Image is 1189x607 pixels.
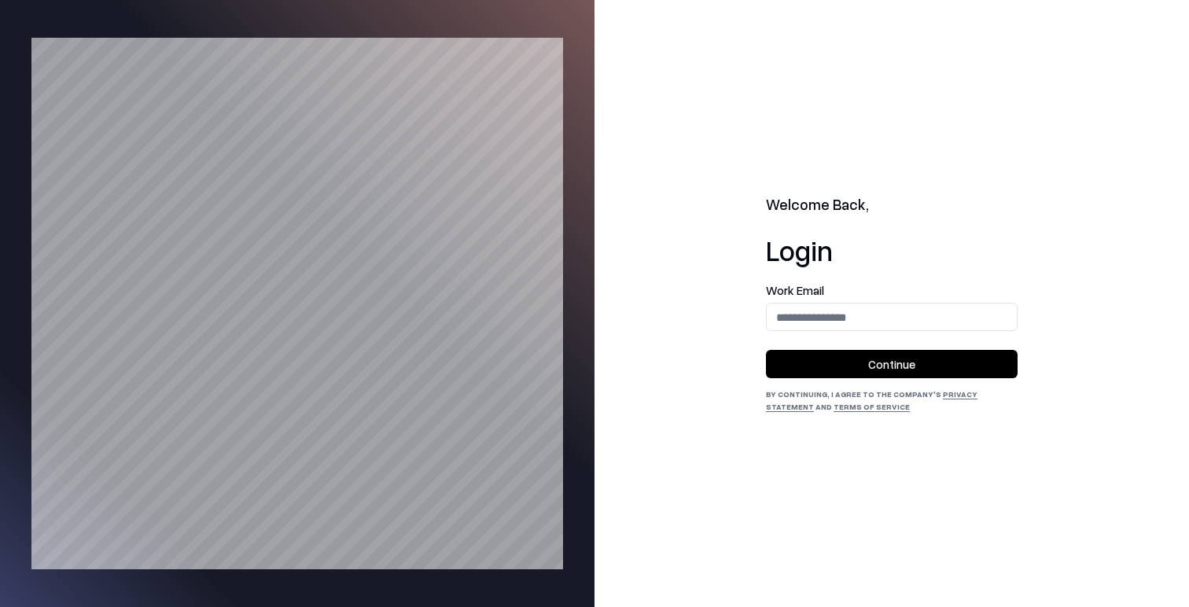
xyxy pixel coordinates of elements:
label: Work Email [766,285,1018,296]
h1: Login [766,234,1018,266]
h2: Welcome Back, [766,194,1018,216]
div: By continuing, I agree to the Company's and [766,388,1018,413]
a: Terms of Service [834,402,910,411]
button: Continue [766,350,1018,378]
